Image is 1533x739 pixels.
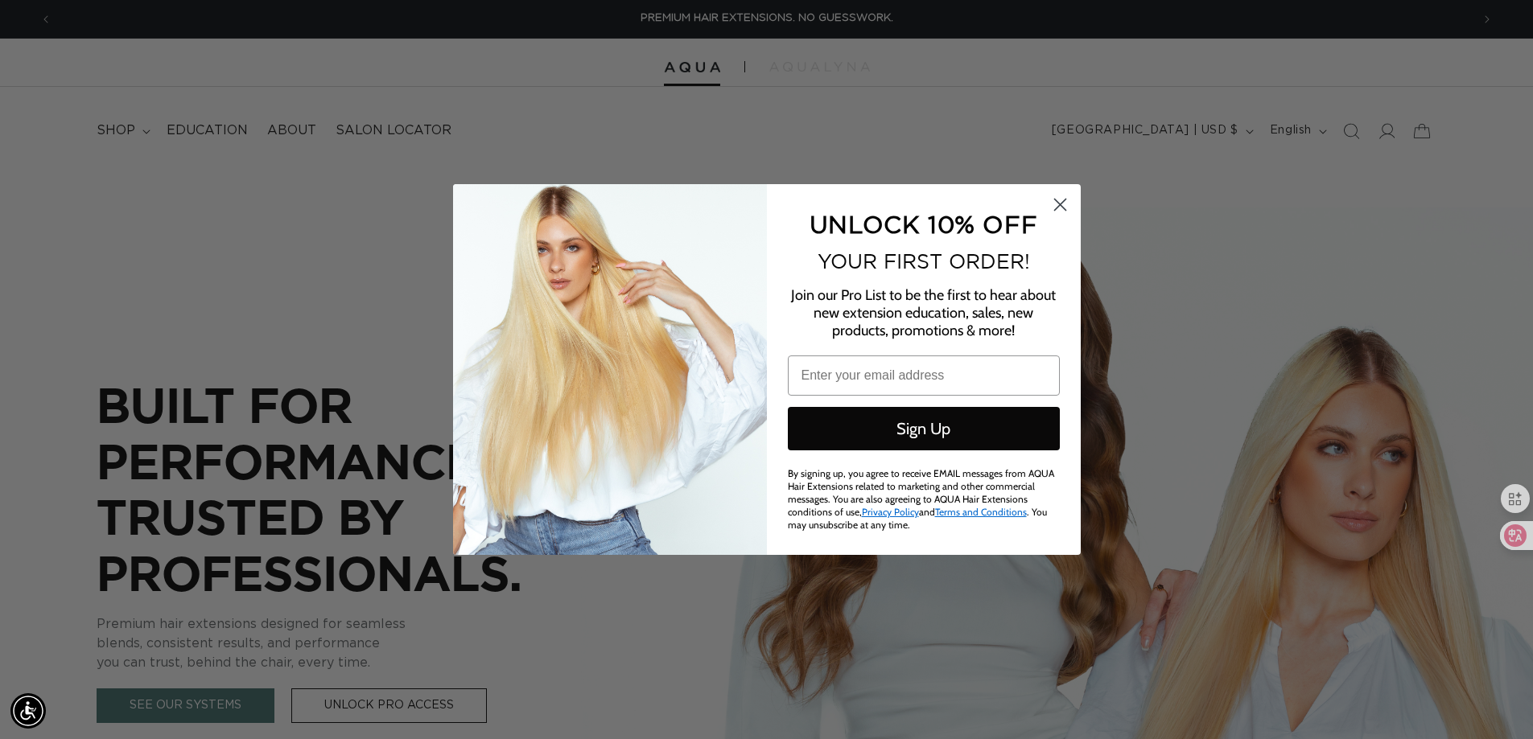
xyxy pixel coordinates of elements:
iframe: Chat Widget [1453,662,1533,739]
span: Join our Pro List to be the first to hear about new extension education, sales, new products, pro... [791,286,1056,339]
a: Privacy Policy [862,506,919,518]
div: 聊天小组件 [1453,662,1533,739]
span: YOUR FIRST ORDER! [818,250,1030,273]
div: Accessibility Menu [10,693,46,729]
input: Enter your email address [788,355,1060,396]
button: Close dialog [1046,191,1074,219]
a: Terms and Conditions [935,506,1027,518]
button: Sign Up [788,407,1060,450]
img: daab8b0d-f573-4e8c-a4d0-05ad8d765127.png [453,184,767,555]
span: By signing up, you agree to receive EMAIL messages from AQUA Hair Extensions related to marketing... [788,467,1054,531]
span: UNLOCK 10% OFF [810,211,1037,237]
